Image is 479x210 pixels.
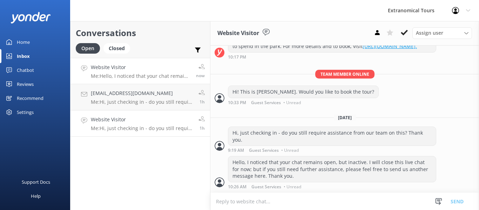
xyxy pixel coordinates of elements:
[31,189,41,203] div: Help
[228,101,246,105] strong: 10:33 PM
[91,125,193,131] p: Me: Hi, just checking in - do you still require assistance from our team on this? Thank you.
[283,101,301,105] span: • Unread
[91,89,193,97] h4: [EMAIL_ADDRESS][DOMAIN_NAME]
[249,148,279,153] span: Guest Services
[70,58,210,84] a: Website VisitorMe:Hello, I noticed that your chat remains open, but inactive. I will close this l...
[251,185,281,189] span: Guest Services
[17,77,34,91] div: Reviews
[91,116,193,123] h4: Website Visitor
[103,43,130,54] div: Closed
[22,175,50,189] div: Support Docs
[228,148,436,153] div: Sep 09 2025 06:19pm (UTC -07:00) America/Tijuana
[91,73,191,79] p: Me: Hello, I noticed that your chat remains open, but inactive. I will close this live chat for n...
[228,148,244,153] strong: 9:19 AM
[228,54,436,59] div: Sep 09 2025 07:17am (UTC -07:00) America/Tijuana
[70,110,210,137] a: Website VisitorMe:Hi, just checking in - do you still require assistance from our team on this? T...
[228,127,436,145] div: Hi, just checking in - do you still require assistance from our team on this? Thank you.
[17,49,30,63] div: Inbox
[91,63,191,71] h4: Website Visitor
[363,43,417,49] a: [URL][DOMAIN_NAME].
[76,44,103,52] a: Open
[17,105,34,119] div: Settings
[217,29,259,38] h3: Website Visitor
[284,185,301,189] span: • Unread
[17,63,34,77] div: Chatbot
[17,91,43,105] div: Recommend
[228,55,246,59] strong: 10:17 PM
[228,86,378,98] div: Hi! This is [PERSON_NAME]. Would you like to book the tour?
[11,12,51,23] img: yonder-white-logo.png
[91,99,193,105] p: Me: Hi, just checking in - do you still require assistance from our team on this? Thank you. Hell...
[281,148,299,153] span: • Unread
[228,184,436,189] div: Sep 09 2025 07:26pm (UTC -07:00) America/Tijuana
[17,35,30,49] div: Home
[196,73,205,79] span: Sep 09 2025 07:26pm (UTC -07:00) America/Tijuana
[76,26,205,40] h2: Conversations
[103,44,134,52] a: Closed
[200,99,205,105] span: Sep 09 2025 06:19pm (UTC -07:00) America/Tijuana
[412,27,472,39] div: Assign User
[70,84,210,110] a: [EMAIL_ADDRESS][DOMAIN_NAME]Me:Hi, just checking in - do you still require assistance from our te...
[76,43,100,54] div: Open
[315,70,375,79] span: Team member online
[228,185,247,189] strong: 10:26 AM
[251,101,281,105] span: Guest Services
[416,29,443,37] span: Assign user
[228,100,379,105] div: Sep 09 2025 07:33am (UTC -07:00) America/Tijuana
[334,115,356,121] span: [DATE]
[228,156,436,182] div: Hello, I noticed that your chat remains open, but inactive. I will close this live chat for now; ...
[200,125,205,131] span: Sep 09 2025 06:19pm (UTC -07:00) America/Tijuana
